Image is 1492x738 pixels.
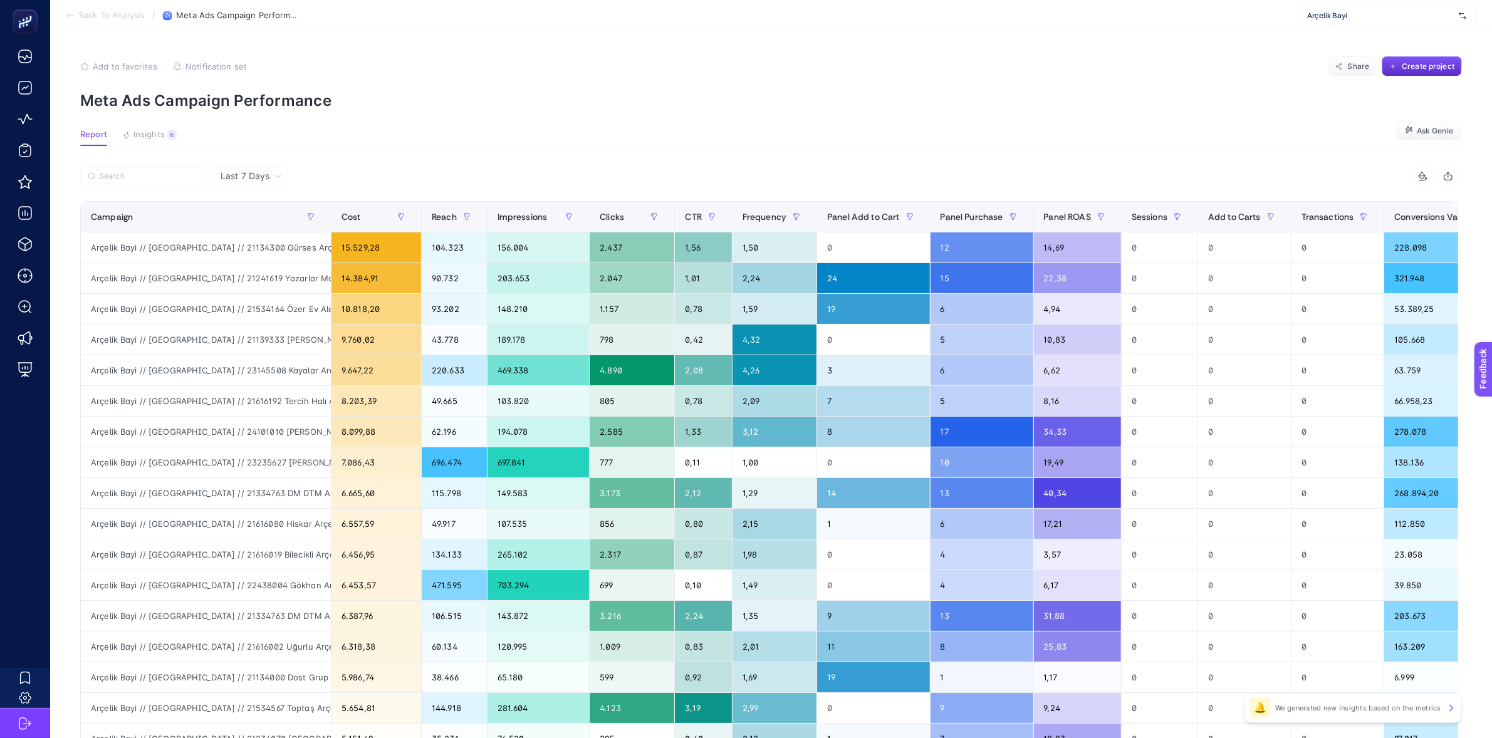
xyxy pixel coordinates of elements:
div: 65.180 [488,662,589,692]
div: 14,69 [1034,232,1121,262]
div: 0 [1198,631,1291,662]
span: Feedback [8,4,48,14]
div: 0 [1291,386,1384,416]
div: 805 [590,386,674,416]
div: 0 [1198,294,1291,324]
div: Arçelik Bayi // [GEOGRAPHIC_DATA] // 21139333 [PERSON_NAME] [MEDICAL_DATA] Eşya Arçelik - ID // [... [81,325,331,355]
div: 24 [817,263,929,293]
div: 14.384,91 [331,263,421,293]
div: 0 [1122,325,1197,355]
div: 0 [1198,447,1291,477]
div: 0 [1122,601,1197,631]
div: 1,17 [1034,662,1121,692]
div: 4.890 [590,355,674,385]
div: 0 [1198,417,1291,447]
div: Arçelik Bayi // [GEOGRAPHIC_DATA] // 21616019 Bilecikli Arçelik - [GEOGRAPHIC_DATA] - ÇYK // [GEO... [81,539,331,569]
div: 0 [1291,631,1384,662]
div: 14 [817,478,929,508]
div: 2,09 [733,386,816,416]
div: 4,32 [733,325,816,355]
div: 6 [931,355,1033,385]
button: Share [1328,56,1377,76]
div: 3,57 [1034,539,1121,569]
div: 3,19 [675,693,731,723]
button: Add to favorites [80,61,157,71]
div: 0 [1291,478,1384,508]
div: 0 [1291,539,1384,569]
div: 2.047 [590,263,674,293]
div: 0 [1122,693,1197,723]
span: Back To Analysis [79,11,145,21]
div: 25,83 [1034,631,1121,662]
div: 1,50 [733,232,816,262]
div: 15 [931,263,1033,293]
div: 0 [1198,355,1291,385]
div: 0 [1198,539,1291,569]
div: 0 [1122,447,1197,477]
div: 90.732 [422,263,487,293]
span: Insights [133,130,165,140]
div: 1,56 [675,232,731,262]
div: 0,83 [675,631,731,662]
div: 134.133 [422,539,487,569]
div: 469.338 [488,355,589,385]
div: 6.557,59 [331,509,421,539]
div: 9 [817,601,929,631]
div: 6 [931,509,1033,539]
div: 144.918 [422,693,487,723]
div: 5.986,74 [331,662,421,692]
div: 0 [1198,662,1291,692]
div: 6.453,57 [331,570,421,600]
div: Arçelik Bayi // [GEOGRAPHIC_DATA] // 21134300 Gürses Arçelik - [GEOGRAPHIC_DATA] - ID - 2 - Video... [81,232,331,262]
div: 0 [1198,232,1291,262]
div: 8.099,88 [331,417,421,447]
div: 5 [931,386,1033,416]
div: 40,34 [1034,478,1121,508]
div: Arçelik Bayi // [GEOGRAPHIC_DATA] // 24101010 [PERSON_NAME] Arçelik - İE // [GEOGRAPHIC_DATA] Böl... [81,417,331,447]
div: 10,83 [1034,325,1121,355]
div: 4.123 [590,693,674,723]
div: 0 [1122,232,1197,262]
div: Arçelik Bayi // [GEOGRAPHIC_DATA] // 23235627 [PERSON_NAME] Arçelik - CB // [GEOGRAPHIC_DATA] Böl... [81,447,331,477]
span: Report [80,130,107,140]
button: Create project [1382,56,1462,76]
div: 4,26 [733,355,816,385]
div: 0 [1198,509,1291,539]
div: 13 [931,601,1033,631]
div: 1,35 [733,601,816,631]
div: 93.202 [422,294,487,324]
div: 0,42 [675,325,731,355]
div: 31,88 [1034,601,1121,631]
div: 5.654,81 [331,693,421,723]
div: 0 [1291,509,1384,539]
div: Arçelik Bayi // [GEOGRAPHIC_DATA] // 21616080 Hiskar Arçelik - ÇYK // [GEOGRAPHIC_DATA] - [GEOGRA... [81,509,331,539]
div: 8,16 [1034,386,1121,416]
div: 🔔 [1250,698,1270,718]
div: 6,62 [1034,355,1121,385]
div: 19,49 [1034,447,1121,477]
div: 12 [931,232,1033,262]
div: 13 [931,478,1033,508]
div: 43.778 [422,325,487,355]
div: 38.466 [422,662,487,692]
div: 0 [1122,509,1197,539]
div: 8 [817,417,929,447]
div: 265.102 [488,539,589,569]
div: 703.294 [488,570,589,600]
div: 0 [1122,355,1197,385]
div: 9.760,02 [331,325,421,355]
span: Campaign [91,212,133,222]
div: 0 [1122,662,1197,692]
span: Frequency [743,212,786,222]
div: 2,08 [675,355,731,385]
div: 149.583 [488,478,589,508]
div: 0 [1291,447,1384,477]
div: 2,24 [733,263,816,293]
div: 6 [167,130,177,140]
div: 0 [1198,601,1291,631]
div: Arçelik Bayi // [GEOGRAPHIC_DATA] // 21134000 Dost Grup - Artı Ticaret Arçelik - ID // [GEOGRAPHI... [81,662,331,692]
div: 0 [1122,294,1197,324]
div: 62.196 [422,417,487,447]
div: 798 [590,325,674,355]
div: 3,12 [733,417,816,447]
